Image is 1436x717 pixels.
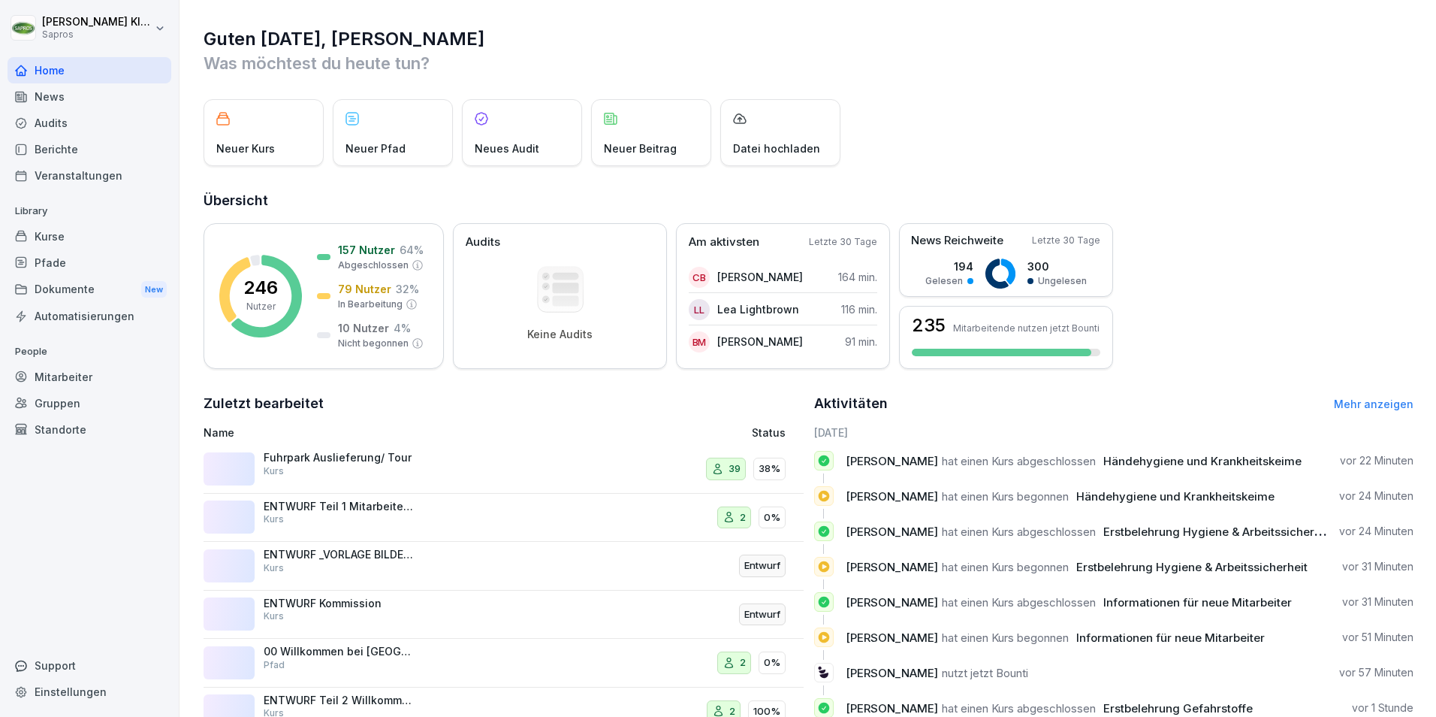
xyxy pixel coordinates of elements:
span: hat einen Kurs begonnen [942,560,1069,574]
p: 00 Willkommen bei [GEOGRAPHIC_DATA] [264,645,414,658]
p: 300 [1027,259,1087,274]
p: 2 [740,655,746,670]
h6: [DATE] [814,425,1414,440]
span: hat einen Kurs begonnen [942,631,1069,645]
p: 39 [729,461,741,476]
span: [PERSON_NAME] [846,666,938,680]
p: Datei hochladen [733,141,820,156]
span: Erstbelehrung Hygiene & Arbeitssicherheit [1103,525,1335,539]
p: ENTWURF Kommission [264,597,414,610]
p: Kurs [264,561,284,575]
p: Status [752,425,786,440]
span: Erstbelehrung Gefahrstoffe [1103,701,1253,715]
a: DokumenteNew [8,276,171,304]
p: Audits [466,234,500,251]
a: ENTWURF Teil 1 MitarbeiterhandbuchKurs20% [204,494,804,543]
p: Fuhrpark Auslieferung/ Tour [264,451,414,464]
p: Was möchtest du heute tun? [204,51,1413,75]
p: Abgeschlossen [338,259,409,272]
p: Kurs [264,513,284,526]
p: 2 [740,510,746,525]
span: hat einen Kurs abgeschlossen [942,701,1096,715]
p: Lea Lightbrown [717,301,799,317]
a: Mehr anzeigen [1334,398,1413,410]
p: 246 [243,279,278,297]
a: Automatisierungen [8,303,171,329]
p: Pfad [264,658,285,672]
span: [PERSON_NAME] [846,489,938,504]
p: Keine Audits [527,328,593,341]
p: 32 % [396,281,419,297]
div: LL [689,299,710,320]
a: Kurse [8,223,171,250]
div: New [141,281,167,298]
a: Einstellungen [8,679,171,705]
a: Mitarbeiter [8,364,171,390]
span: Erstbelehrung Hygiene & Arbeitssicherheit [1076,560,1308,574]
a: Veranstaltungen [8,162,171,189]
p: People [8,340,171,364]
a: 00 Willkommen bei [GEOGRAPHIC_DATA]Pfad20% [204,639,804,688]
p: Letzte 30 Tage [1032,234,1100,247]
p: Ungelesen [1038,274,1087,288]
p: Entwurf [744,558,780,573]
span: [PERSON_NAME] [846,631,938,645]
div: CB [689,267,710,288]
p: vor 57 Minuten [1339,665,1413,680]
a: Audits [8,110,171,136]
p: 4 % [394,320,411,336]
p: 0% [764,655,780,670]
span: Händehygiene und Krankheitskeime [1076,489,1275,504]
p: 10 Nutzer [338,320,389,336]
a: Pfade [8,250,171,276]
a: News [8,83,171,110]
p: 91 min. [845,334,877,349]
p: 116 min. [841,301,877,317]
p: vor 24 Minuten [1339,524,1413,539]
p: 157 Nutzer [338,242,395,258]
span: Händehygiene und Krankheitskeime [1103,454,1302,468]
p: Sapros [42,29,152,40]
p: vor 24 Minuten [1339,489,1413,504]
p: [PERSON_NAME] Kleinbeck [42,16,152,29]
p: ENTWURF Teil 2 Willkommen bei [GEOGRAPHIC_DATA] [264,694,414,707]
p: Mitarbeitende nutzen jetzt Bounti [953,322,1100,334]
p: Neuer Pfad [345,141,406,156]
span: hat einen Kurs abgeschlossen [942,454,1096,468]
h1: Guten [DATE], [PERSON_NAME] [204,27,1413,51]
a: Gruppen [8,390,171,416]
p: Neuer Kurs [216,141,275,156]
h3: 235 [912,316,946,334]
span: [PERSON_NAME] [846,701,938,715]
p: 0% [764,510,780,525]
p: In Bearbeitung [338,298,403,311]
span: [PERSON_NAME] [846,525,938,539]
a: Standorte [8,416,171,443]
h2: Zuletzt bearbeitet [204,393,804,414]
p: ENTWURF Teil 1 Mitarbeiterhandbuch [264,500,414,513]
p: Gelesen [925,274,963,288]
p: Library [8,199,171,223]
p: Nutzer [246,300,276,313]
div: Dokumente [8,276,171,304]
p: vor 22 Minuten [1340,453,1413,468]
p: 194 [925,259,973,274]
p: vor 31 Minuten [1342,559,1413,574]
p: vor 1 Stunde [1352,700,1413,715]
div: Berichte [8,136,171,162]
p: 64 % [400,242,424,258]
h2: Übersicht [204,190,1413,211]
p: [PERSON_NAME] [717,269,803,285]
a: Home [8,57,171,83]
a: Fuhrpark Auslieferung/ TourKurs3938% [204,445,804,494]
